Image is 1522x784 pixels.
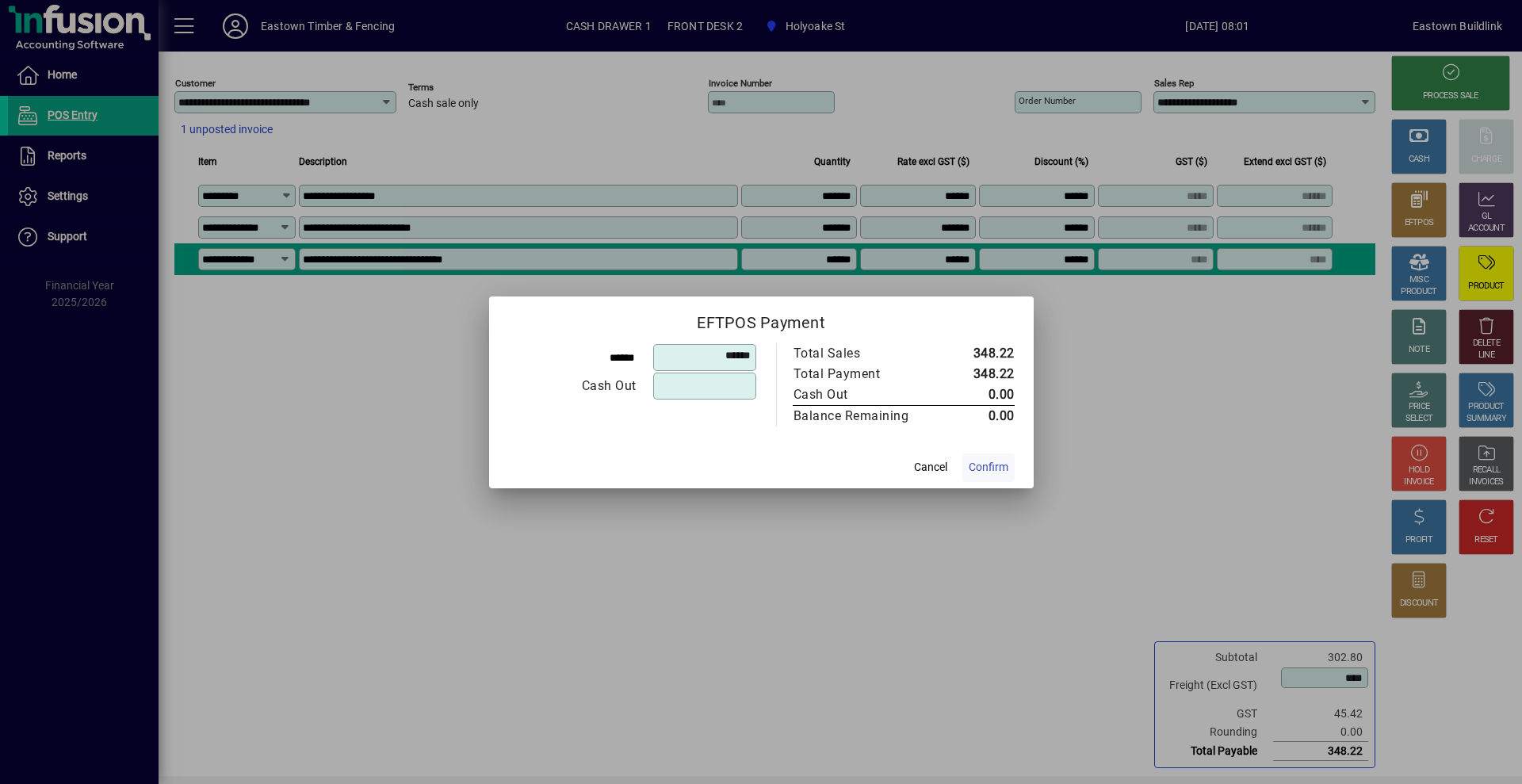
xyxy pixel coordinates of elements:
span: Cancel [914,459,947,476]
td: Total Payment [793,364,943,384]
td: 0.00 [943,405,1015,426]
h2: EFTPOS Payment [489,296,1034,342]
td: 348.22 [943,364,1015,384]
td: 348.22 [943,343,1015,364]
button: Confirm [962,453,1015,482]
div: Cash Out [794,385,927,404]
div: Cash Out [509,377,637,396]
div: Balance Remaining [794,407,927,426]
span: Confirm [969,459,1008,476]
td: Total Sales [793,343,943,364]
button: Cancel [905,453,956,482]
td: 0.00 [943,384,1015,406]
